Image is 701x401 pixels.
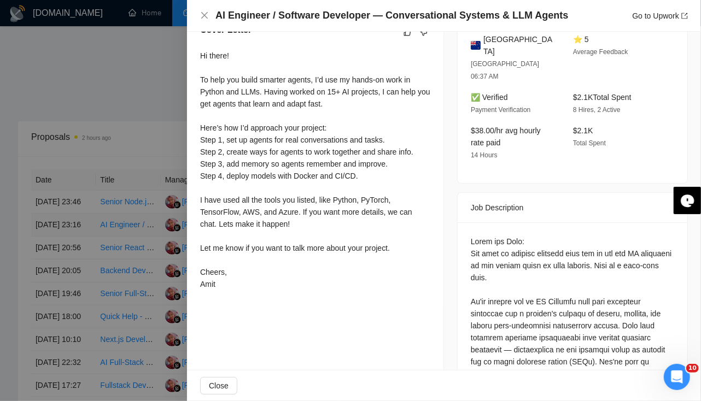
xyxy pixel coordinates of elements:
div: Job Description [471,193,674,222]
iframe: Intercom live chat [664,364,690,390]
span: 14 Hours [471,151,498,159]
span: Close [209,380,229,392]
span: close [200,11,209,20]
span: Total Spent [573,139,606,147]
span: 10 [686,364,699,373]
span: ✅ Verified [471,93,508,102]
h4: AI Engineer / Software Developer — Conversational Systems & LLM Agents [215,9,569,22]
span: ⭐ 5 [573,35,589,44]
span: export [681,13,688,19]
span: like [404,28,411,37]
button: Close [200,377,237,394]
button: Close [200,11,209,20]
span: $38.00/hr avg hourly rate paid [471,126,541,147]
span: Payment Verification [471,106,530,114]
span: $2.1K [573,126,593,135]
a: Go to Upworkexport [632,11,688,20]
span: [GEOGRAPHIC_DATA] [483,33,556,57]
div: Hi there! To help you build smarter agents, I’d use my hands-on work in Python and LLMs. Having w... [200,50,430,290]
button: like [401,26,414,39]
span: Average Feedback [573,48,628,56]
span: 8 Hires, 2 Active [573,106,621,114]
span: [GEOGRAPHIC_DATA] 06:37 AM [471,60,539,80]
button: dislike [417,26,430,39]
span: $2.1K Total Spent [573,93,632,102]
span: dislike [420,28,428,37]
img: 🇳🇿 [471,39,481,51]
